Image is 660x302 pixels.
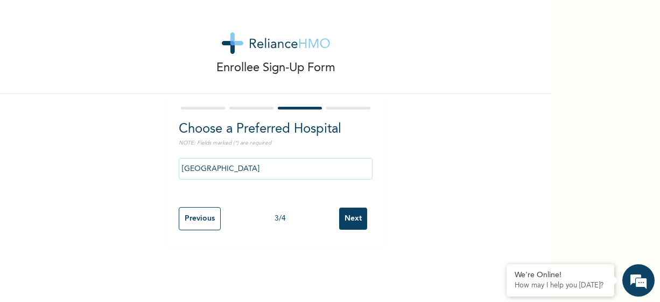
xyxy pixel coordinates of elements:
span: Conversation [5,267,106,274]
p: How may I help you today? [515,282,606,290]
div: Minimize live chat window [177,5,202,31]
div: FAQs [106,248,206,282]
img: logo [222,32,330,54]
div: Chat with us now [56,60,181,74]
p: NOTE: Fields marked (*) are required [179,139,373,147]
h2: Choose a Preferred Hospital [179,120,373,139]
span: We're online! [62,94,149,203]
input: Next [339,208,367,230]
textarea: Type your message and hit 'Enter' [5,210,205,248]
p: Enrollee Sign-Up Form [216,59,335,77]
input: Previous [179,207,221,230]
img: d_794563401_company_1708531726252_794563401 [20,54,44,81]
div: 3 / 4 [221,213,339,224]
div: We're Online! [515,271,606,280]
input: Search by name, address or governorate [179,158,373,180]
